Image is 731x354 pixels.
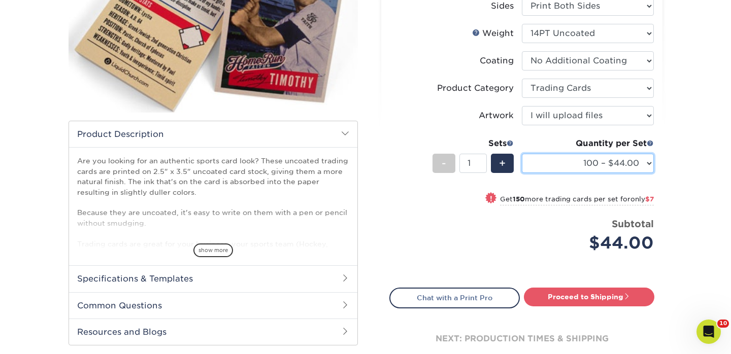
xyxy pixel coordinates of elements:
span: - [442,156,446,171]
span: + [499,156,506,171]
small: Get more trading cards per set for [500,195,654,205]
h2: Common Questions [69,292,357,318]
iframe: Google Customer Reviews [3,323,86,350]
strong: Subtotal [612,218,654,229]
div: Product Category [437,82,514,94]
div: Artwork [479,110,514,122]
div: Sets [433,137,514,150]
div: Quantity per Set [522,137,654,150]
h2: Product Description [69,121,357,147]
h2: Resources and Blogs [69,318,357,345]
span: show more [193,243,233,257]
span: only [630,195,654,203]
div: Coating [480,55,514,67]
a: Chat with a Print Pro [389,288,520,308]
span: 10 [717,320,729,328]
strong: 150 [513,195,525,203]
div: $44.00 [529,231,654,255]
iframe: Intercom live chat [696,320,721,344]
a: Proceed to Shipping [524,288,654,306]
span: ! [490,193,492,204]
span: $7 [645,195,654,203]
h2: Specifications & Templates [69,265,357,292]
p: Are you looking for an authentic sports card look? These uncoated trading cards are printed on 2.... [77,156,349,269]
div: Weight [472,27,514,40]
